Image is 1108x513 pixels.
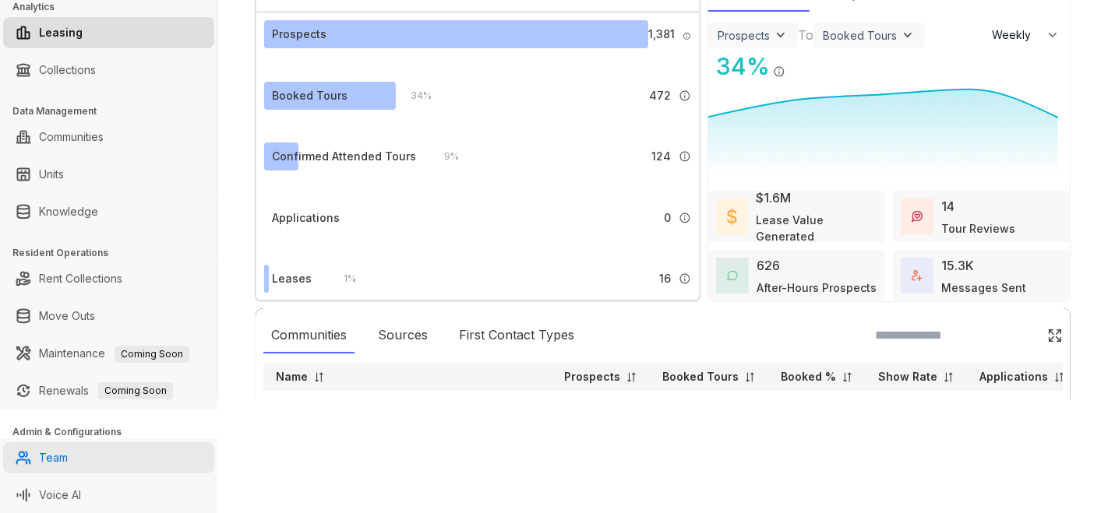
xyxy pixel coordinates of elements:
[98,382,173,399] span: Coming Soon
[429,148,459,165] div: 9 %
[272,148,416,165] div: Confirmed Attended Tours
[313,371,325,383] img: sorting
[328,270,356,287] div: 1 %
[39,17,83,48] a: Leasing
[659,270,671,287] span: 16
[39,480,81,511] a: Voice AI
[649,87,671,104] span: 472
[370,318,436,353] div: Sources
[756,212,877,244] div: Lease Value Generated
[1053,371,1065,383] img: sorting
[757,256,780,275] div: 626
[39,375,173,406] a: RenewalsComing Soon
[115,346,189,363] span: Coming Soon
[718,29,770,42] div: Prospects
[798,26,813,44] div: To
[272,26,326,43] div: Prospects
[39,263,122,294] a: Rent Collections
[768,391,866,420] td: 42.5%
[941,256,974,275] div: 15.3K
[39,121,104,153] a: Communities
[941,220,1015,237] div: Tour Reviews
[773,27,789,43] img: ViewFilterArrow
[3,338,214,369] li: Maintenance
[39,54,96,86] a: Collections
[552,391,650,420] td: 233
[564,369,620,385] p: Prospects
[272,87,348,104] div: Booked Tours
[842,371,853,383] img: sorting
[3,375,214,406] li: Renewals
[744,371,756,383] img: sorting
[3,442,214,473] li: Team
[648,26,675,43] span: 1,381
[626,371,637,383] img: sorting
[941,197,955,216] div: 14
[662,369,739,385] p: Booked Tours
[866,391,967,420] td: 50.0%
[683,32,691,40] img: Info
[3,121,214,153] li: Communities
[679,150,691,163] img: Info
[992,27,1039,43] span: Weekly
[39,196,98,227] a: Knowledge
[757,279,877,296] div: After-Hours Prospects
[263,318,355,353] div: Communities
[263,391,552,420] td: Indie Collection
[276,369,308,385] p: Name
[979,369,1048,385] p: Applications
[756,188,791,207] div: $1.6M
[878,369,937,385] p: Show Rate
[823,29,897,42] div: Booked Tours
[451,318,582,353] div: First Contact Types
[39,300,95,332] a: Move Outs
[650,391,768,420] td: 99
[12,246,217,260] h3: Resident Operations
[900,27,916,43] img: ViewFilterArrow
[3,480,214,511] li: Voice AI
[943,371,955,383] img: sorting
[912,270,923,281] img: TotalFum
[39,159,64,190] a: Units
[3,17,214,48] li: Leasing
[3,159,214,190] li: Units
[396,87,432,104] div: 34 %
[983,21,1070,49] button: Weekly
[679,212,691,224] img: Info
[1047,328,1063,343] img: Click Icon
[727,270,738,282] img: AfterHoursConversations
[708,49,770,84] div: 34 %
[3,263,214,294] li: Rent Collections
[785,51,809,75] img: Click Icon
[773,65,785,78] img: Info
[664,209,671,227] span: 0
[727,208,737,226] img: LeaseValue
[39,442,68,473] a: Team
[3,196,214,227] li: Knowledge
[272,209,340,227] div: Applications
[679,272,691,285] img: Info
[3,300,214,332] li: Move Outs
[651,148,671,165] span: 124
[912,211,923,222] img: TourReviews
[967,391,1078,420] td: 0
[679,90,691,102] img: Info
[272,270,312,287] div: Leases
[12,104,217,118] h3: Data Management
[3,54,214,86] li: Collections
[12,425,217,439] h3: Admin & Configurations
[781,369,836,385] p: Booked %
[1014,329,1028,342] img: SearchIcon
[941,279,1026,296] div: Messages Sent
